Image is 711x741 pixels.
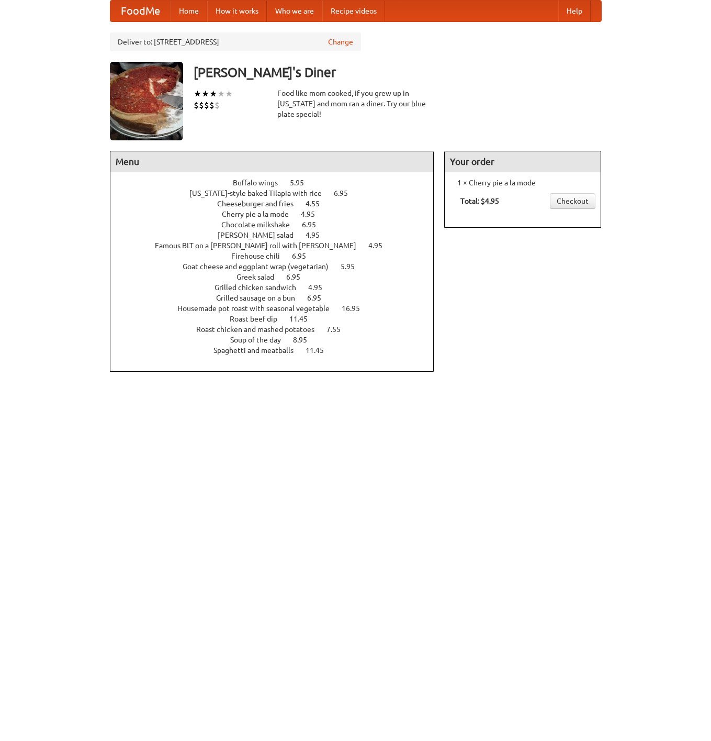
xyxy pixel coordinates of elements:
[550,193,595,209] a: Checkout
[189,189,367,197] a: [US_STATE]-style baked Tilapia with rice 6.95
[177,304,379,313] a: Housemade pot roast with seasonal vegetable 16.95
[213,346,304,355] span: Spaghetti and meatballs
[445,151,601,172] h4: Your order
[196,325,360,334] a: Roast chicken and mashed potatoes 7.55
[183,262,339,271] span: Goat cheese and eggplant wrap (vegetarian)
[306,346,334,355] span: 11.45
[267,1,322,21] a: Who we are
[155,241,367,250] span: Famous BLT on a [PERSON_NAME] roll with [PERSON_NAME]
[230,336,326,344] a: Soup of the day 8.95
[189,189,332,197] span: [US_STATE]-style baked Tilapia with rice
[215,99,220,111] li: $
[233,179,323,187] a: Buffalo wings 5.95
[221,220,300,229] span: Chocolate milkshake
[368,241,393,250] span: 4.95
[301,210,325,218] span: 4.95
[230,336,291,344] span: Soup of the day
[308,283,333,292] span: 4.95
[218,231,339,239] a: [PERSON_NAME] salad 4.95
[302,220,326,229] span: 6.95
[306,200,330,208] span: 4.55
[292,252,317,260] span: 6.95
[217,200,339,208] a: Cheeseburger and fries 4.55
[196,325,325,334] span: Roast chicken and mashed potatoes
[213,346,343,355] a: Spaghetti and meatballs 11.45
[236,273,320,281] a: Greek salad 6.95
[286,273,311,281] span: 6.95
[110,1,171,21] a: FoodMe
[171,1,207,21] a: Home
[209,99,215,111] li: $
[215,283,307,292] span: Grilled chicken sandwich
[155,241,402,250] a: Famous BLT on a [PERSON_NAME] roll with [PERSON_NAME] 4.95
[209,88,217,99] li: ★
[236,273,285,281] span: Greek salad
[231,252,325,260] a: Firehouse chili 6.95
[110,32,361,51] div: Deliver to: [STREET_ADDRESS]
[322,1,385,21] a: Recipe videos
[110,62,183,140] img: angular.jpg
[233,179,288,187] span: Buffalo wings
[183,262,374,271] a: Goat cheese and eggplant wrap (vegetarian) 5.95
[199,99,204,111] li: $
[194,88,201,99] li: ★
[194,62,602,83] h3: [PERSON_NAME]'s Diner
[289,315,318,323] span: 11.45
[341,262,365,271] span: 5.95
[207,1,267,21] a: How it works
[334,189,358,197] span: 6.95
[225,88,233,99] li: ★
[216,294,341,302] a: Grilled sausage on a bun 6.95
[194,99,199,111] li: $
[290,179,314,187] span: 5.95
[293,336,318,344] span: 8.95
[218,231,304,239] span: [PERSON_NAME] salad
[307,294,332,302] span: 6.95
[230,315,327,323] a: Roast beef dip 11.45
[231,252,290,260] span: Firehouse chili
[216,294,306,302] span: Grilled sausage on a bun
[221,220,335,229] a: Chocolate milkshake 6.95
[306,231,330,239] span: 4.95
[217,200,304,208] span: Cheeseburger and fries
[460,197,499,205] b: Total: $4.95
[230,315,288,323] span: Roast beef dip
[222,210,334,218] a: Cherry pie a la mode 4.95
[177,304,340,313] span: Housemade pot roast with seasonal vegetable
[204,99,209,111] li: $
[328,37,353,47] a: Change
[558,1,591,21] a: Help
[201,88,209,99] li: ★
[110,151,434,172] h4: Menu
[326,325,351,334] span: 7.55
[222,210,299,218] span: Cherry pie a la mode
[342,304,370,313] span: 16.95
[215,283,342,292] a: Grilled chicken sandwich 4.95
[277,88,434,119] div: Food like mom cooked, if you grew up in [US_STATE] and mom ran a diner. Try our blue plate special!
[217,88,225,99] li: ★
[450,178,595,188] li: 1 × Cherry pie a la mode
